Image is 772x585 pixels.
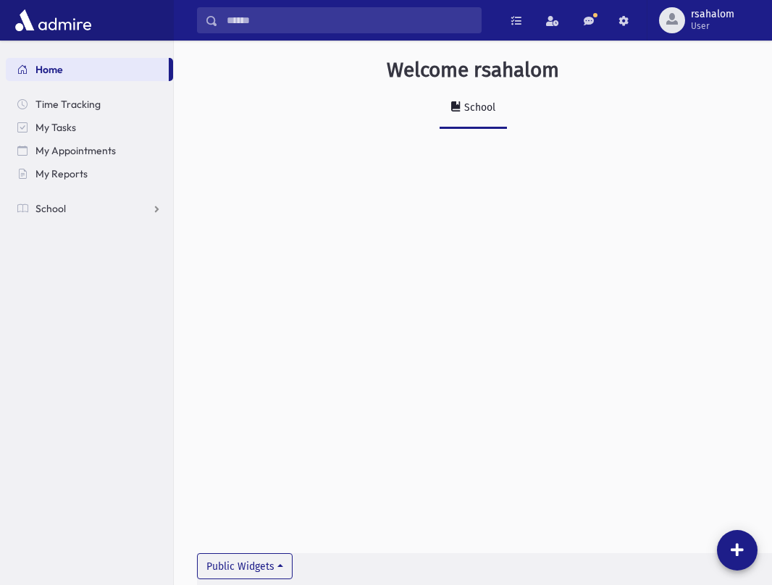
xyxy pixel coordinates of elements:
[6,93,173,116] a: Time Tracking
[6,58,169,81] a: Home
[6,116,173,139] a: My Tasks
[35,98,101,111] span: Time Tracking
[6,162,173,185] a: My Reports
[6,197,173,220] a: School
[35,144,116,157] span: My Appointments
[218,7,481,33] input: Search
[6,139,173,162] a: My Appointments
[440,88,507,129] a: School
[35,167,88,180] span: My Reports
[461,101,495,114] div: School
[691,20,734,32] span: User
[35,202,66,215] span: School
[691,9,734,20] span: rsahalom
[197,553,293,579] button: Public Widgets
[387,58,559,83] h3: Welcome rsahalom
[12,6,95,35] img: AdmirePro
[35,121,76,134] span: My Tasks
[35,63,63,76] span: Home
